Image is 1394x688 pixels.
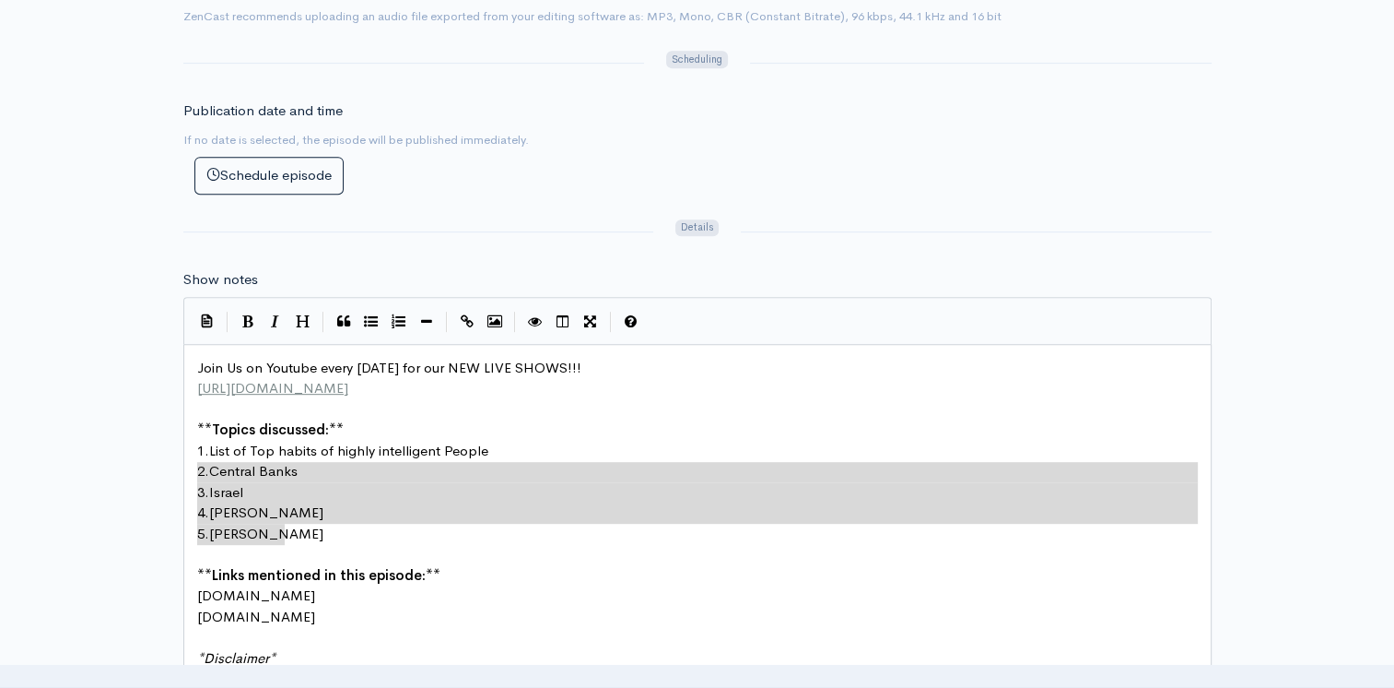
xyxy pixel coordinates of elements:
[675,219,719,237] span: Details
[234,308,262,336] button: Bold
[209,504,323,521] span: [PERSON_NAME]
[183,269,258,291] label: Show notes
[197,504,209,521] span: 4.
[197,359,581,376] span: Join Us on Youtube every [DATE] for our NEW LIVE SHOWS!!!
[197,587,315,604] span: [DOMAIN_NAME]
[194,157,344,195] button: Schedule episode
[610,312,612,333] i: |
[521,308,549,336] button: Toggle Preview
[446,312,448,333] i: |
[453,308,481,336] button: Create Link
[212,566,426,584] span: Links mentioned in this episode:
[212,421,329,438] span: Topics discussed:
[204,649,269,667] span: Disclaimer
[322,312,324,333] i: |
[330,308,357,336] button: Quote
[481,308,509,336] button: Insert Image
[197,483,209,501] span: 3.
[227,312,228,333] i: |
[209,483,243,501] span: Israel
[209,525,323,542] span: [PERSON_NAME]
[197,442,209,459] span: 1.
[193,306,221,334] button: Insert Show Notes Template
[385,308,413,336] button: Numbered List
[197,462,209,480] span: 2.
[183,101,343,122] label: Publication date and time
[577,308,604,336] button: Toggle Fullscreen
[289,308,317,336] button: Heading
[514,312,516,333] i: |
[209,462,298,480] span: Central Banks
[197,379,348,397] span: [URL][DOMAIN_NAME]
[617,308,645,336] button: Markdown Guide
[262,308,289,336] button: Italic
[413,308,440,336] button: Insert Horizontal Line
[183,132,529,148] small: If no date is selected, the episode will be published immediately.
[197,608,315,625] span: [DOMAIN_NAME]
[209,442,488,459] span: List of Top habits of highly intelligent People
[357,308,385,336] button: Generic List
[197,525,209,542] span: 5.
[549,308,577,336] button: Toggle Side by Side
[666,51,727,68] span: Scheduling
[183,8,1002,24] small: ZenCast recommends uploading an audio file exported from your editing software as: MP3, Mono, CBR...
